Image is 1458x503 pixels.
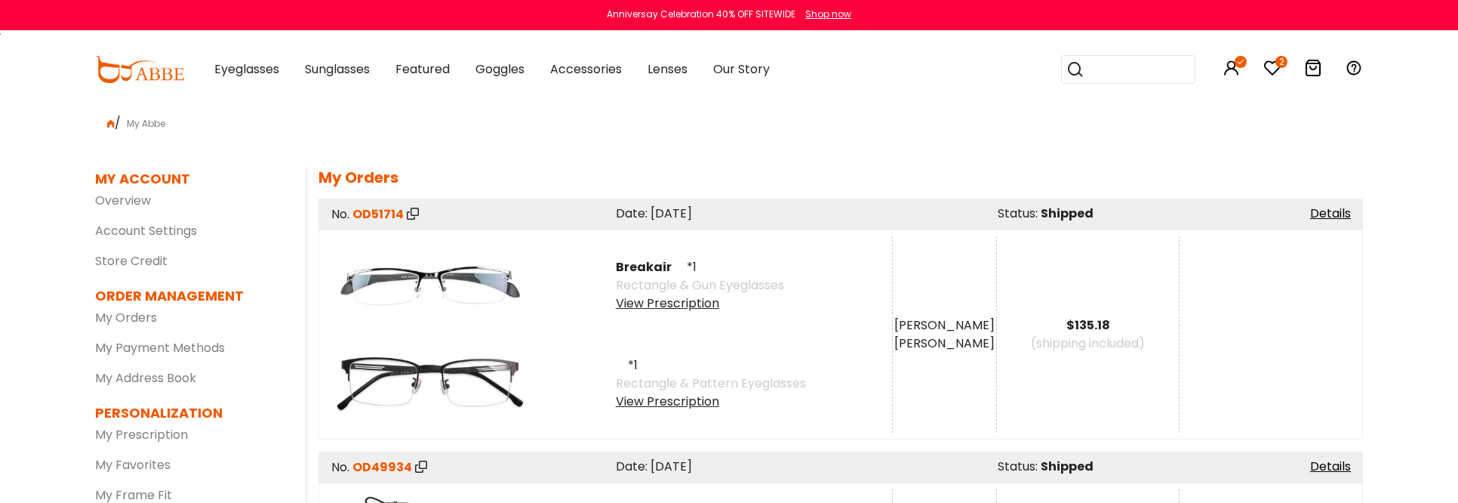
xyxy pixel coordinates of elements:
[95,403,284,423] dt: PERSONALIZATION
[95,285,284,306] dt: ORDER MANAGEMENT
[332,335,528,433] img: product image
[1263,62,1281,79] a: 2
[1275,56,1287,68] i: 2
[95,192,151,209] a: Overview
[95,456,171,474] a: My Favorites
[616,375,806,392] span: Rectangle & Pattern Eyeglasses
[95,108,1363,132] div: /
[616,458,647,475] span: Date:
[352,205,404,223] span: OD51714
[107,120,115,128] img: home.png
[95,168,190,189] dt: MY ACCOUNT
[616,393,806,411] div: View Prescription
[1310,205,1351,222] a: Details
[332,236,528,335] img: product image
[95,252,168,270] a: Store Credit
[616,295,784,313] div: View Prescription
[894,335,995,353] div: [PERSON_NAME]
[95,339,225,356] a: My Payment Methods
[95,426,188,443] a: My Prescription
[616,258,684,276] span: Breakair
[214,60,279,78] span: Eyeglasses
[998,205,1038,222] span: Status:
[616,205,647,222] span: Date:
[352,458,412,476] span: OD49934
[997,316,1179,335] div: $135.18
[305,60,370,78] span: Sunglasses
[998,458,1038,475] span: Status:
[395,60,450,78] span: Featured
[647,60,687,78] span: Lenses
[1041,205,1093,222] span: Shipped
[318,168,1363,187] h5: My Orders
[95,309,157,326] a: My Orders
[95,222,197,239] a: Account Settings
[651,205,692,222] span: [DATE]
[550,60,622,78] span: Accessories
[997,335,1179,353] div: (shipping included)
[616,276,784,294] span: Rectangle & Gun Eyeglasses
[1310,458,1351,475] a: Details
[805,8,851,21] div: Shop now
[95,369,196,387] a: My Address Book
[894,316,995,335] div: [PERSON_NAME]
[798,8,851,20] a: Shop now
[651,458,692,475] span: [DATE]
[475,60,524,78] span: Goggles
[1041,458,1093,475] span: Shipped
[331,205,349,223] span: No.
[121,117,171,130] span: My Abbe
[95,56,184,83] img: abbeglasses.com
[607,8,795,21] div: Anniversay Celebration 40% OFF SITEWIDE
[331,458,349,476] span: No.
[713,60,770,78] span: Our Story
